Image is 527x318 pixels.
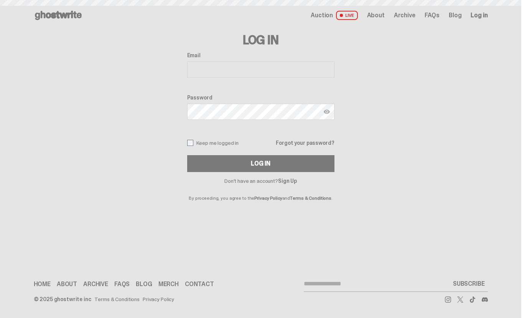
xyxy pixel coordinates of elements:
[57,281,77,287] a: About
[187,184,334,200] p: By proceeding, you agree to the and .
[367,12,385,18] a: About
[311,12,333,18] span: Auction
[449,12,461,18] a: Blog
[187,178,334,184] p: Don't have an account?
[251,161,270,167] div: Log In
[254,195,282,201] a: Privacy Policy
[185,281,214,287] a: Contact
[276,140,334,146] a: Forgot your password?
[290,195,331,201] a: Terms & Conditions
[187,140,239,146] label: Keep me logged in
[187,155,334,172] button: Log In
[83,281,108,287] a: Archive
[450,276,488,291] button: SUBSCRIBE
[278,177,297,184] a: Sign Up
[34,281,51,287] a: Home
[136,281,152,287] a: Blog
[471,12,487,18] a: Log in
[336,11,358,20] span: LIVE
[143,296,174,302] a: Privacy Policy
[34,296,91,302] div: © 2025 ghostwrite inc
[114,281,130,287] a: FAQs
[187,52,334,58] label: Email
[94,296,140,302] a: Terms & Conditions
[425,12,440,18] a: FAQs
[324,109,330,115] img: Show password
[187,140,193,146] input: Keep me logged in
[311,11,357,20] a: Auction LIVE
[158,281,179,287] a: Merch
[187,34,334,46] h3: Log In
[394,12,415,18] a: Archive
[187,94,334,101] label: Password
